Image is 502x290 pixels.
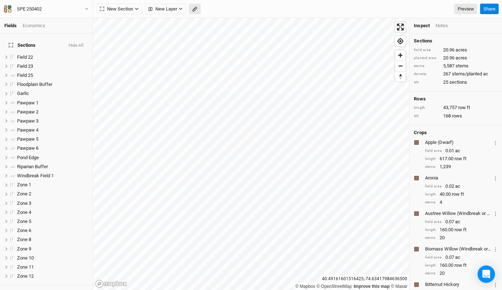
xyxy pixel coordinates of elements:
div: Bitternut Hickory [425,281,491,288]
div: 40.00 [425,191,498,198]
a: Improve this map [354,284,389,289]
div: field area [425,255,441,260]
span: Zone 4 [17,210,31,215]
span: Zone 5 [17,219,31,224]
span: Pawpaw 6 [17,145,38,151]
span: Pawpaw 3 [17,118,38,124]
div: Zone 5 [17,219,88,224]
div: qty [414,113,439,119]
span: Pawpaw 5 [17,136,38,142]
div: Zone 12 [17,273,88,279]
div: Pond Edge [17,155,88,161]
div: Field 23 [17,63,88,69]
div: Zone 2 [17,191,88,197]
div: Open Intercom Messenger [477,265,495,283]
div: length [425,227,436,233]
span: row ft [454,156,466,162]
button: Crop Usage [493,280,498,289]
button: New Section [97,4,142,14]
div: 20.96 [414,47,498,53]
span: New Section [100,5,133,13]
div: Riparian Buffer [17,164,88,170]
div: Windbreak Field 1 [17,173,88,179]
div: Pawpaw 3 [17,118,88,124]
div: 43,757 [414,104,498,111]
div: 20.96 [414,55,498,61]
div: stems [425,271,436,276]
div: Pawpaw 1 [17,100,88,106]
div: Aronia [425,175,491,181]
span: Floodplain Buffer [17,82,52,87]
button: Crop Usage [493,138,498,146]
button: Crop Usage [493,245,498,253]
span: Zone 11 [17,264,34,270]
div: Zone 3 [17,200,88,206]
span: New Layer [148,5,177,13]
h4: Sections [414,38,498,44]
a: Preview [454,4,477,14]
div: length [425,192,436,197]
span: Zone 10 [17,255,34,261]
div: planted area [414,55,439,61]
button: Find my location [395,36,405,46]
a: Maxar [391,284,407,289]
div: Austree Willow (Windbreak or Screen) [425,210,491,217]
h4: Crops [414,130,427,136]
span: Field 23 [17,63,33,69]
div: stems [425,164,436,170]
div: 25 [414,79,498,86]
div: Zone 4 [17,210,88,215]
a: Mapbox [295,284,315,289]
span: ac [455,219,460,225]
span: Pawpaw 2 [17,109,38,115]
button: New Layer [145,4,186,14]
div: length [425,156,436,162]
button: Shortcut: M [189,4,201,14]
a: OpenStreetMap [317,284,352,289]
div: field area [414,47,439,53]
div: length [425,263,436,268]
h4: Rows [414,96,498,102]
button: Zoom in [395,50,405,61]
button: Zoom out [395,61,405,71]
div: 1,239 [425,163,498,170]
div: density [414,71,439,77]
span: Zone 1 [17,182,31,187]
span: Windbreak Field 1 [17,173,54,178]
button: Share [480,4,498,14]
div: 0.07 [425,254,498,261]
button: Crop Usage [493,209,498,217]
div: Field 25 [17,72,88,78]
div: 40.49161601516425 , -74.63417984636500 [320,275,409,283]
div: qty [414,79,439,85]
div: stems [425,200,436,205]
div: Zone 1 [17,182,88,188]
button: Enter fullscreen [395,22,405,32]
div: 20 [425,235,498,241]
div: Pawpaw 5 [17,136,88,142]
div: 0.01 [425,148,498,154]
div: Zone 8 [17,237,88,243]
span: ac [455,254,460,261]
div: Zone 6 [17,228,88,233]
div: Biomass Willow (Windbreak or Screen) [425,246,491,252]
span: Sections [9,42,36,48]
div: Notes [435,22,448,29]
span: Field 25 [17,72,33,78]
span: ac [455,148,460,154]
span: Zone 9 [17,246,31,252]
a: Fields [4,23,17,28]
button: Hide All [68,43,84,48]
div: 4 [425,199,498,206]
div: 617.00 [425,156,498,162]
span: Zone 8 [17,237,31,242]
span: ac [455,183,460,190]
span: Pond Edge [17,155,39,160]
div: Field 22 [17,54,88,60]
a: Mapbox logo [95,279,127,288]
button: Reset bearing to north [395,71,405,82]
span: row ft [458,104,470,111]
